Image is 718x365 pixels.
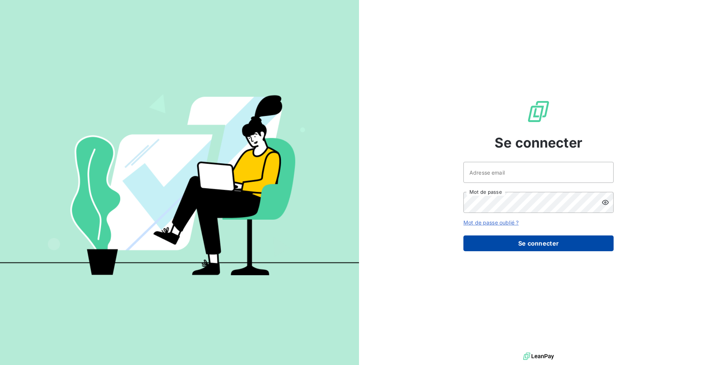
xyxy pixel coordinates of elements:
[523,351,554,362] img: logo
[526,100,551,124] img: Logo LeanPay
[463,219,519,226] a: Mot de passe oublié ?
[495,133,582,153] span: Se connecter
[463,235,614,251] button: Se connecter
[463,162,614,183] input: placeholder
